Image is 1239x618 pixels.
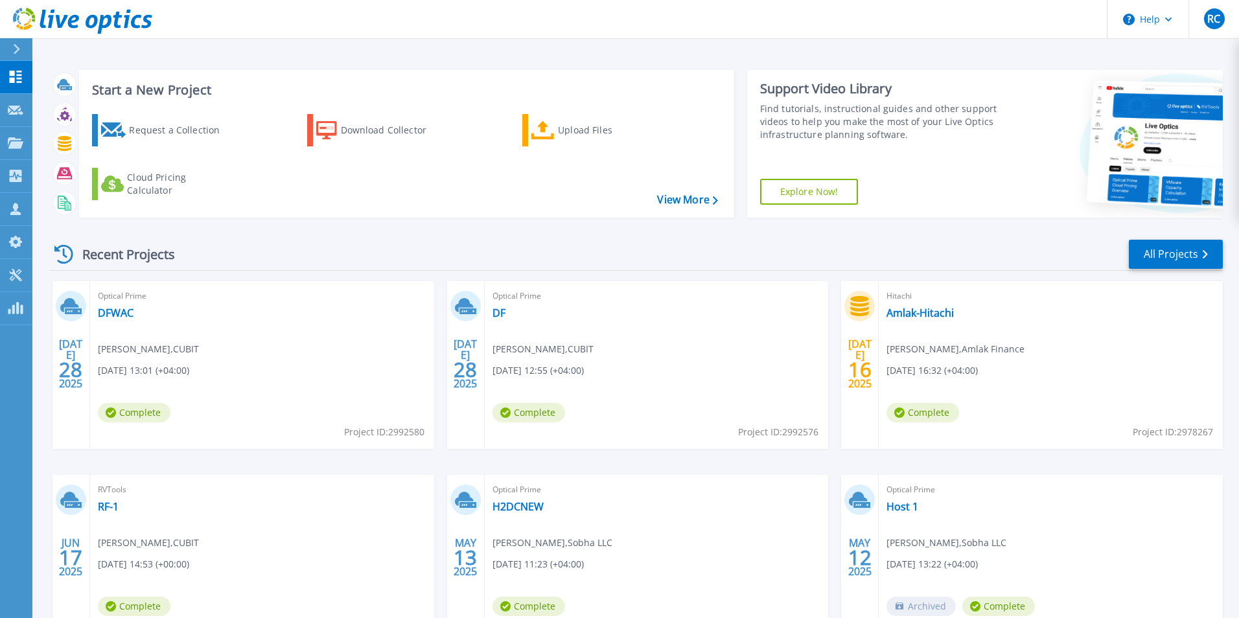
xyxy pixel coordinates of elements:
span: Complete [492,403,565,422]
span: [PERSON_NAME] , Sobha LLC [492,536,612,550]
div: JUN 2025 [58,534,83,581]
a: DF [492,306,505,319]
div: [DATE] 2025 [58,340,83,387]
span: Complete [98,403,170,422]
span: Archived [886,597,956,616]
span: Project ID: 2992580 [344,425,424,439]
span: Optical Prime [98,289,426,303]
div: Upload Files [558,117,662,143]
a: Host 1 [886,500,918,513]
span: Complete [492,597,565,616]
span: 13 [454,552,477,563]
span: [PERSON_NAME] , Sobha LLC [886,536,1006,550]
span: Optical Prime [492,483,821,497]
span: Project ID: 2992576 [738,425,818,439]
span: [PERSON_NAME] , Amlak Finance [886,342,1025,356]
span: Optical Prime [492,289,821,303]
a: RF-1 [98,500,119,513]
span: 28 [59,364,82,375]
span: 12 [848,552,872,563]
span: [PERSON_NAME] , CUBIT [98,536,199,550]
div: MAY 2025 [848,534,872,581]
div: [DATE] 2025 [848,340,872,387]
div: Request a Collection [129,117,233,143]
a: View More [657,194,717,206]
span: RVTools [98,483,426,497]
a: Amlak-Hitachi [886,306,954,319]
span: RC [1207,14,1220,24]
span: [PERSON_NAME] , CUBIT [492,342,594,356]
span: [DATE] 16:32 (+04:00) [886,363,978,378]
span: [DATE] 11:23 (+04:00) [492,557,584,571]
div: Download Collector [341,117,445,143]
a: H2DCNEW [492,500,544,513]
div: Find tutorials, instructional guides and other support videos to help you make the most of your L... [760,102,1002,141]
span: [PERSON_NAME] , CUBIT [98,342,199,356]
h3: Start a New Project [92,83,717,97]
a: Download Collector [307,114,452,146]
div: Support Video Library [760,80,1002,97]
span: Project ID: 2978267 [1133,425,1213,439]
a: Request a Collection [92,114,237,146]
span: [DATE] 13:22 (+04:00) [886,557,978,571]
a: All Projects [1129,240,1223,269]
div: Recent Projects [50,238,192,270]
span: Complete [98,597,170,616]
a: Upload Files [522,114,667,146]
span: [DATE] 14:53 (+00:00) [98,557,189,571]
span: Hitachi [886,289,1215,303]
span: Complete [886,403,959,422]
span: [DATE] 13:01 (+04:00) [98,363,189,378]
a: DFWAC [98,306,133,319]
span: 28 [454,364,477,375]
span: Complete [962,597,1035,616]
a: Explore Now! [760,179,859,205]
span: [DATE] 12:55 (+04:00) [492,363,584,378]
a: Cloud Pricing Calculator [92,168,237,200]
span: 17 [59,552,82,563]
div: [DATE] 2025 [453,340,478,387]
div: Cloud Pricing Calculator [127,171,231,197]
div: MAY 2025 [453,534,478,581]
span: 16 [848,364,872,375]
span: Optical Prime [886,483,1215,497]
